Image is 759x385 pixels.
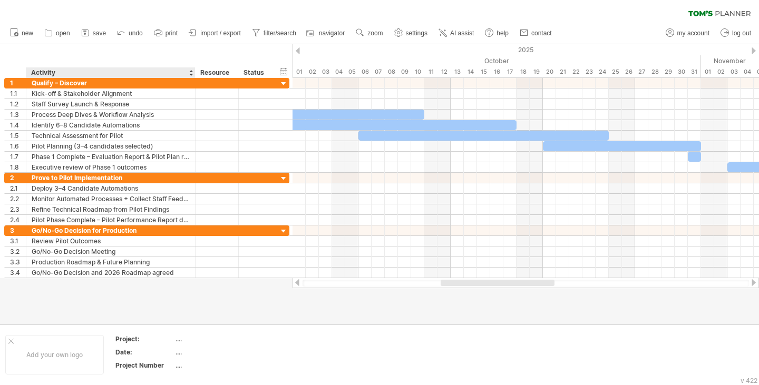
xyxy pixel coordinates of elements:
span: navigator [319,29,345,37]
div: Friday, 31 October 2025 [688,66,701,77]
div: October 2025 [293,55,701,66]
span: AI assist [450,29,474,37]
div: Monday, 13 October 2025 [451,66,464,77]
div: 1.1 [10,88,26,98]
span: import / export [200,29,241,37]
div: 1.6 [10,141,26,151]
div: Prove to Pilot Implementation [32,173,190,183]
div: Wednesday, 15 October 2025 [477,66,490,77]
div: 2.3 [10,204,26,214]
div: 1.3 [10,110,26,120]
div: Pilot Phase Complete – Pilot Performance Report delivered [32,215,190,225]
div: 1.2 [10,99,26,109]
div: Thursday, 30 October 2025 [675,66,688,77]
span: undo [129,29,143,37]
div: Thursday, 16 October 2025 [490,66,503,77]
div: 2.4 [10,215,26,225]
div: Tuesday, 28 October 2025 [648,66,661,77]
div: 3.1 [10,236,26,246]
div: 1.7 [10,152,26,162]
div: Monitor Automated Processes + Collect Staff Feedback [32,194,190,204]
span: log out [732,29,751,37]
div: Wednesday, 29 October 2025 [661,66,675,77]
div: Status [244,67,267,78]
div: Go/No-Go Decision and 2026 Roadmap agreed [32,268,190,278]
span: help [497,29,509,37]
div: Production Roadmap & Future Planning [32,257,190,267]
a: settings [392,26,431,40]
div: 2.2 [10,194,26,204]
div: Tuesday, 14 October 2025 [464,66,477,77]
div: Phase 1 Complete – Evaluation Report & Pilot Plan ready [32,152,190,162]
div: Resource [200,67,232,78]
span: zoom [367,29,383,37]
a: undo [114,26,146,40]
div: Saturday, 4 October 2025 [332,66,345,77]
div: Wednesday, 1 October 2025 [293,66,306,77]
div: Executive review of Phase 1 outcomes [32,162,190,172]
div: Wednesday, 8 October 2025 [385,66,398,77]
div: Qualify – Discover [32,78,190,88]
a: open [42,26,73,40]
div: .... [176,334,264,343]
a: new [7,26,36,40]
div: Date: [115,348,173,357]
a: navigator [305,26,348,40]
div: Saturday, 18 October 2025 [517,66,530,77]
div: 1.5 [10,131,26,141]
div: Pilot Planning (3–4 candidates selected) [32,141,190,151]
div: 3 [10,225,26,235]
div: .... [176,361,264,370]
div: 2.1 [10,183,26,193]
div: Tuesday, 7 October 2025 [372,66,385,77]
div: Monday, 3 November 2025 [727,66,741,77]
span: my account [677,29,709,37]
a: import / export [186,26,244,40]
span: settings [406,29,427,37]
div: 2 [10,173,26,183]
div: Project: [115,334,173,343]
div: 1.8 [10,162,26,172]
div: Go/No-Go Decision for Production [32,225,190,235]
div: Deploy 3–4 Candidate Automations [32,183,190,193]
span: contact [531,29,552,37]
div: 3.4 [10,268,26,278]
div: Saturday, 25 October 2025 [609,66,622,77]
div: Sunday, 12 October 2025 [437,66,451,77]
div: Monday, 27 October 2025 [635,66,648,77]
span: save [93,29,106,37]
div: 1.4 [10,120,26,130]
div: Staff Survey Launch & Response [32,99,190,109]
div: Friday, 3 October 2025 [319,66,332,77]
div: Activity [31,67,189,78]
a: filter/search [249,26,299,40]
a: contact [517,26,555,40]
span: filter/search [264,29,296,37]
div: Monday, 20 October 2025 [543,66,556,77]
div: Saturday, 11 October 2025 [424,66,437,77]
div: Sunday, 26 October 2025 [622,66,635,77]
div: Refine Technical Roadmap from Pilot Findings [32,204,190,214]
div: v 422 [741,377,757,384]
div: Sunday, 19 October 2025 [530,66,543,77]
div: .... [176,348,264,357]
div: Thursday, 9 October 2025 [398,66,411,77]
div: Review Pilot Outcomes [32,236,190,246]
div: 1 [10,78,26,88]
div: Tuesday, 21 October 2025 [556,66,569,77]
span: new [22,29,33,37]
span: open [56,29,70,37]
a: zoom [353,26,386,40]
div: Friday, 24 October 2025 [596,66,609,77]
div: Technical Assessment for Pilot [32,131,190,141]
div: Project Number [115,361,173,370]
div: 3.2 [10,246,26,256]
div: Sunday, 2 November 2025 [714,66,727,77]
span: print [166,29,178,37]
a: AI assist [436,26,477,40]
a: print [151,26,181,40]
div: Add your own logo [5,335,104,374]
div: Thursday, 23 October 2025 [582,66,596,77]
a: save [79,26,109,40]
div: Monday, 6 October 2025 [358,66,372,77]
